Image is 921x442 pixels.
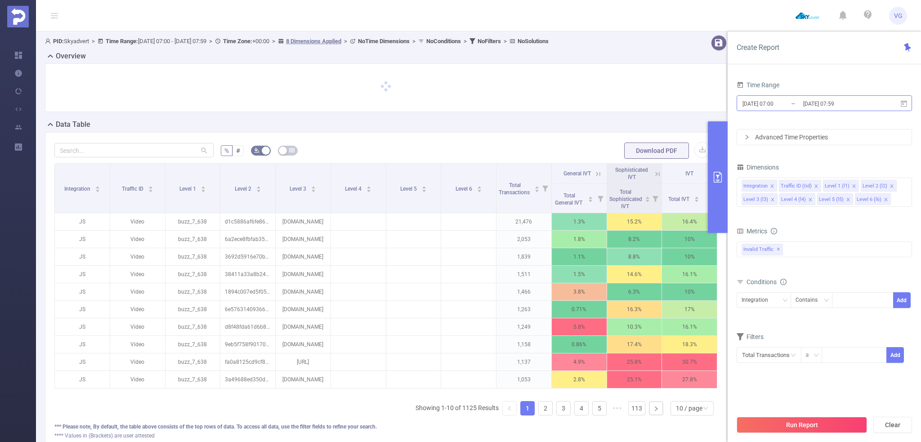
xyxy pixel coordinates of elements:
p: [DOMAIN_NAME] [276,231,331,248]
p: Video [110,231,165,248]
p: 1,158 [496,336,551,353]
li: 5 [592,401,607,415]
p: buzz_7_638 [165,248,220,265]
b: No Time Dimensions [358,38,410,45]
p: buzz_7_638 [165,353,220,371]
span: Level 5 [400,186,418,192]
p: JS [55,248,110,265]
i: icon: table [289,147,295,153]
li: Level 4 (l4) [779,193,815,205]
a: 4 [575,402,588,415]
i: icon: right [744,134,750,140]
i: icon: caret-down [311,188,316,191]
p: 1,839 [496,248,551,265]
p: [DOMAIN_NAME] [276,301,331,318]
span: Traffic ID [122,186,145,192]
p: 0.86% [552,336,607,353]
div: Sort [421,185,427,190]
button: Add [886,347,904,363]
i: icon: close [884,197,888,203]
span: > [501,38,510,45]
span: > [206,38,215,45]
div: Sort [588,195,593,201]
h2: Overview [56,51,86,62]
span: Level 3 [290,186,308,192]
li: Level 1 (l1) [823,180,859,192]
input: End date [802,98,875,110]
i: icon: caret-down [694,198,699,201]
p: 3692d5916e70b59898c78838e5ceee95 [220,248,275,265]
span: General IVT [563,170,591,177]
p: 16.1% [662,266,717,283]
p: buzz_7_638 [165,318,220,335]
span: IVT [685,170,693,177]
p: Video [110,301,165,318]
span: Level 4 [345,186,363,192]
div: Level 5 (l5) [819,194,844,205]
i: icon: caret-up [201,185,206,188]
p: 1.3% [552,213,607,230]
i: icon: caret-up [148,185,153,188]
span: Invalid Traffic [742,244,783,255]
i: Filter menu [594,184,607,213]
p: [URL] [276,353,331,371]
h2: Data Table [56,119,90,130]
i: icon: close [846,197,850,203]
div: *** Please note, By default, the table above consists of the top rows of data. To access all data... [54,423,717,431]
p: 10.3% [607,318,662,335]
i: icon: caret-down [534,188,539,191]
span: Level 1 [179,186,197,192]
div: Integration [743,180,768,192]
li: 3 [556,401,571,415]
span: Sophisticated IVT [615,167,648,180]
p: [DOMAIN_NAME] [276,213,331,230]
p: 6a2ece8fbfab35ecdf1e3dabb7d88dac [220,231,275,248]
i: icon: close [770,197,775,203]
p: 15.2% [607,213,662,230]
input: Start date [742,98,814,110]
p: [DOMAIN_NAME] [276,318,331,335]
div: Sort [366,185,371,190]
div: Level 2 (l2) [863,180,887,192]
p: 17% [662,301,717,318]
p: 10% [662,231,717,248]
p: 3.8% [552,283,607,300]
p: 18.3% [662,336,717,353]
i: icon: bg-colors [254,147,259,153]
p: Video [110,248,165,265]
p: 16.4% [662,213,717,230]
p: 16.3% [607,301,662,318]
p: buzz_7_638 [165,301,220,318]
button: Download PDF [624,143,689,159]
b: No Solutions [518,38,549,45]
p: JS [55,318,110,335]
p: d1c5886af6fe86faf2d8ea9de1241899 [220,213,275,230]
p: 30.7% [662,353,717,371]
b: Time Zone: [223,38,252,45]
p: 1.1% [552,248,607,265]
div: Sort [477,185,482,190]
span: Total IVT [668,196,691,202]
p: 1,263 [496,301,551,318]
li: Showing 1-10 of 1125 Results [416,401,499,415]
div: Sort [534,185,540,190]
p: JS [55,231,110,248]
b: PID: [53,38,64,45]
span: > [341,38,350,45]
p: 4.9% [552,353,607,371]
div: Level 4 (l4) [781,194,806,205]
p: 38411a33a8b2452d106b3f27fae0f90e [220,266,275,283]
p: 10% [662,248,717,265]
i: icon: caret-up [367,185,371,188]
i: icon: caret-down [588,198,593,201]
i: icon: caret-up [534,185,539,188]
i: Filter menu [539,164,551,213]
a: 113 [629,402,645,415]
div: Sort [148,185,153,190]
i: icon: caret-up [95,185,100,188]
p: 1.5% [552,266,607,283]
span: VG [894,7,903,25]
p: 10% [662,283,717,300]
